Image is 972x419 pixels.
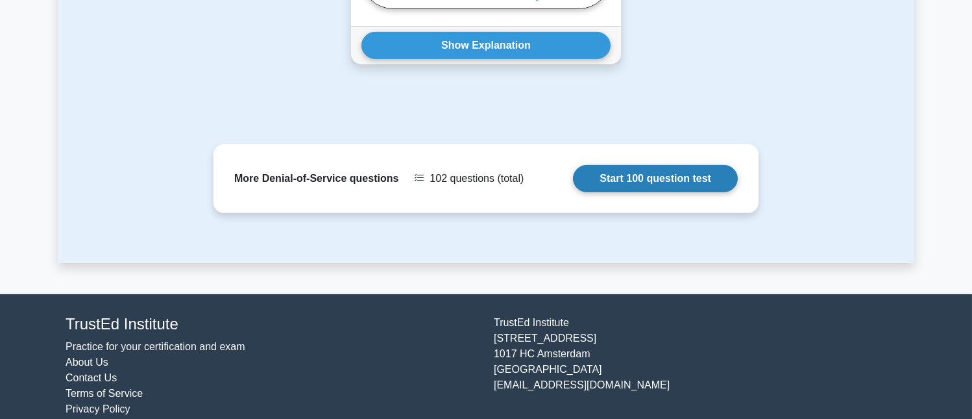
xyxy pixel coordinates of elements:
[486,315,914,417] div: TrustEd Institute [STREET_ADDRESS] 1017 HC Amsterdam [GEOGRAPHIC_DATA] [EMAIL_ADDRESS][DOMAIN_NAME]
[66,388,143,399] a: Terms of Service
[66,315,478,334] h4: TrustEd Institute
[66,357,108,368] a: About Us
[66,341,245,352] a: Practice for your certification and exam
[361,32,611,59] button: Show Explanation
[573,165,738,192] a: Start 100 question test
[66,372,117,383] a: Contact Us
[66,403,130,414] a: Privacy Policy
